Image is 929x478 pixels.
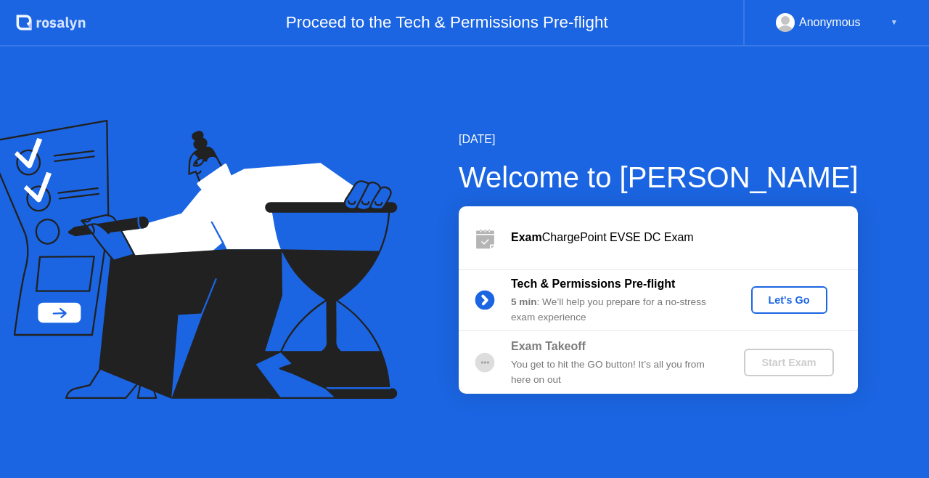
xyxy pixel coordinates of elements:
b: Tech & Permissions Pre-flight [511,278,675,290]
div: ChargePoint EVSE DC Exam [511,229,858,246]
div: You get to hit the GO button! It’s all you from here on out [511,357,720,387]
b: 5 min [511,296,537,307]
button: Start Exam [744,349,833,376]
div: : We’ll help you prepare for a no-stress exam experience [511,295,720,325]
div: Let's Go [757,294,822,306]
div: Anonymous [799,13,861,32]
div: ▼ [891,13,898,32]
button: Let's Go [751,286,827,314]
div: [DATE] [459,131,859,148]
b: Exam Takeoff [511,340,586,352]
div: Start Exam [750,357,827,368]
b: Exam [511,231,542,243]
div: Welcome to [PERSON_NAME] [459,155,859,199]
